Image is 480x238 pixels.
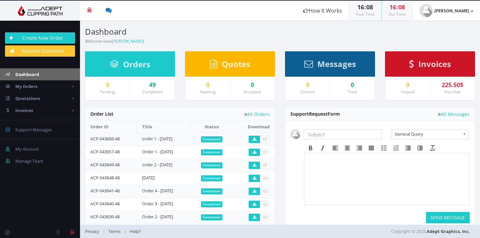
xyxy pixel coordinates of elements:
[15,107,33,113] span: Invoices
[201,175,223,181] span: Completed
[105,228,124,234] a: Terms
[401,89,414,95] small: Unpaid
[435,82,470,88] div: 225.50$
[190,82,225,88] a: 0
[389,3,396,11] span: 16
[15,158,43,164] span: Manage Team
[201,149,223,155] span: Completed
[426,212,470,223] button: SEND MESSAGE
[90,136,120,142] a: ACP-043666-48
[142,188,173,194] a: Order 4 - [DATE]
[301,89,315,95] small: Unread
[232,121,275,133] th: Download
[341,144,353,152] div: Align center
[110,63,150,69] a: Orders
[15,146,39,152] span: My Account
[378,144,390,152] div: Bullet list
[434,8,469,14] strong: [PERSON_NAME]
[388,11,406,17] small: Our Time
[201,214,223,220] span: Completed
[201,162,223,168] span: Completed
[90,82,125,88] a: 0
[142,201,173,207] a: Order 3 - [DATE]
[90,201,120,207] a: ACP-043640-48
[90,188,120,194] a: ACP-043641-48
[90,162,120,168] a: ACP-043649-48
[396,3,398,11] span: :
[335,82,370,88] div: 0
[85,27,275,36] h3: Dashboard
[201,201,223,207] span: Completed
[290,82,325,88] a: 0
[427,144,439,152] div: Clear formatting
[391,228,470,235] span: Copyright © 2025,
[90,214,120,220] a: ACP-043639-48
[137,121,191,133] th: Title
[112,38,143,44] a: [PERSON_NAME]
[395,130,460,138] span: General Query
[427,228,470,234] a: Adept Graphics, Inc.
[419,4,433,17] img: user_default.jpg
[15,127,52,133] span: Support Messages
[413,1,480,21] a: [PERSON_NAME]
[304,153,469,205] iframe: Rich Text Area. Press ALT-F9 for menu. Press ALT-F10 for toolbar. Press ALT-0 for help
[357,3,364,11] span: 16
[90,175,120,181] a: ACP-043648-48
[297,1,349,21] a: How It Works
[200,89,216,95] small: Awaiting
[201,188,223,194] span: Completed
[418,58,451,69] span: Invoices
[364,3,366,11] span: :
[390,82,425,88] a: 9
[191,121,232,133] th: Status
[329,144,341,152] div: Align left
[85,38,144,44] small: Welcome back !
[126,228,144,234] a: Help?
[142,89,163,95] small: Completed
[290,129,300,139] img: user_default.jpg
[5,32,75,44] a: Create New Order
[85,228,103,234] a: Privacy
[317,58,356,69] span: Messages
[142,162,172,168] a: order 2 - [DATE]
[85,121,137,133] th: Order ID
[309,111,328,117] span: Request
[142,136,172,142] a: order 1 - [DATE]
[290,111,340,117] span: Support Form
[305,144,317,152] div: Bold
[90,149,120,155] a: ACP-043657-48
[90,111,113,117] span: Order List
[317,144,329,152] div: Italic
[222,58,250,69] span: Quotes
[85,225,345,238] div: | |
[210,62,250,68] a: Quotes
[244,89,261,95] small: Accepted
[409,62,451,68] a: Invoices
[142,175,155,181] a: [DATE]
[235,82,270,88] a: 0
[142,149,173,155] a: Order 1 - [DATE]
[100,89,115,95] small: Pending
[366,3,373,11] span: 08
[123,59,150,70] span: Orders
[348,89,357,95] small: Total
[304,62,356,68] a: Messages
[398,3,405,11] span: 08
[244,112,270,117] a: All Orders
[438,112,470,117] a: All Messages
[353,144,365,152] div: Align right
[402,144,414,152] div: Decrease indent
[135,82,170,88] a: 49
[356,11,375,17] small: Your Time
[15,71,39,77] span: Dashboard
[365,144,377,152] div: Justify
[304,129,382,139] input: Subject
[142,214,173,220] a: Order 2 - [DATE]
[5,45,75,57] a: Request Quotation
[414,144,426,152] div: Increase indent
[390,144,402,152] div: Numbered list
